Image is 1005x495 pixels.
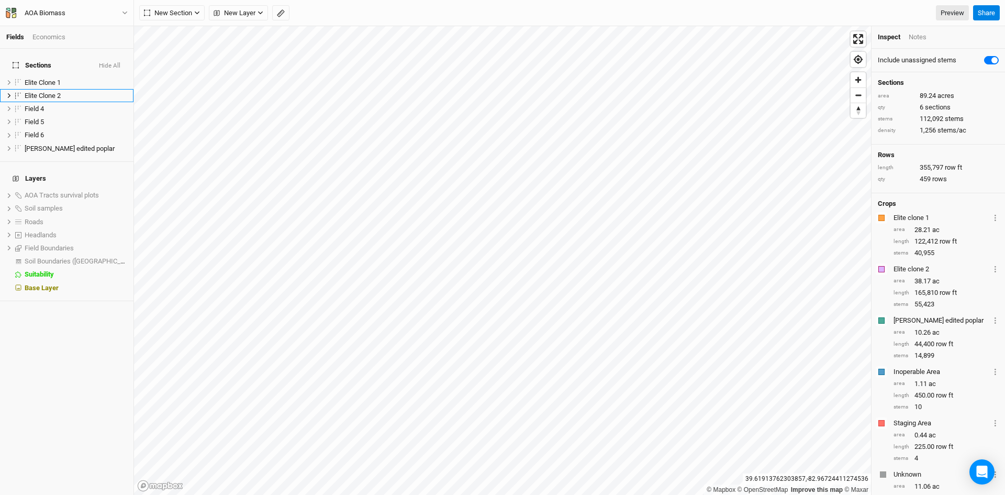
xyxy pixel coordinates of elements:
span: row ft [936,442,953,452]
span: Suitability [25,270,54,278]
div: length [894,289,909,297]
div: stems [894,249,909,257]
div: 450.00 [894,391,999,400]
button: New Section [139,5,205,21]
span: Zoom out [851,88,866,103]
span: Headlands [25,231,57,239]
div: length [894,443,909,451]
div: area [894,431,909,439]
div: Gene edited poplar [894,316,990,325]
span: acres [937,91,954,101]
button: Crop Usage [992,314,999,326]
button: New Layer [209,5,268,21]
div: Elite clone 1 [894,213,990,223]
div: Field 6 [25,131,127,139]
div: length [894,238,909,246]
button: Crop Usage [992,263,999,275]
div: area [894,277,909,285]
div: 10 [894,402,999,412]
button: Shortcut: M [272,5,289,21]
div: Elite clone 2 [894,265,990,274]
div: 6 [878,103,999,112]
div: 11.06 [894,482,999,491]
button: Zoom in [851,72,866,87]
div: 40,955 [894,248,999,258]
span: Field 4 [25,105,44,113]
div: 1.11 [894,379,999,389]
div: Economics [32,32,65,42]
div: Gene edited poplar [25,145,127,153]
a: Mapbox [707,486,735,493]
span: AOA Tracts survival plots [25,191,99,199]
div: Inoperable Area [894,367,990,377]
div: length [894,392,909,400]
div: Notes [909,32,926,42]
a: Improve this map [791,486,843,493]
div: Unknown [894,470,990,479]
div: area [894,482,909,490]
div: Roads [25,218,127,226]
span: row ft [945,163,962,172]
span: New Layer [214,8,255,18]
button: AOA Biomass [5,7,128,19]
span: Elite Clone 2 [25,92,61,100]
span: Sections [13,61,51,70]
button: Find my location [851,52,866,67]
div: area [894,328,909,336]
div: Inspect [878,32,900,42]
span: [PERSON_NAME] edited poplar [25,145,115,152]
div: Base Layer [25,284,127,292]
div: Field Boundaries [25,244,127,252]
div: Elite Clone 2 [25,92,127,100]
div: 225.00 [894,442,999,452]
div: Field 4 [25,105,127,113]
div: Staging Area [894,419,990,428]
div: Soil samples [25,204,127,213]
div: Field 5 [25,118,127,126]
span: row ft [940,237,957,246]
span: ac [932,482,940,491]
div: 122,412 [894,237,999,246]
div: 10.26 [894,328,999,337]
div: density [878,127,914,135]
div: 1,256 [878,126,999,135]
span: Field 6 [25,131,44,139]
span: New Section [144,8,192,18]
button: Crop Usage [992,366,999,378]
a: OpenStreetMap [738,486,788,493]
span: stems/ac [937,126,966,135]
div: 55,423 [894,300,999,309]
button: Enter fullscreen [851,31,866,47]
div: 14,899 [894,351,999,360]
span: Roads [25,218,43,226]
button: Hide All [98,62,121,70]
div: area [878,92,914,100]
div: Open Intercom Messenger [969,459,995,485]
a: Preview [936,5,969,21]
a: Maxar [844,486,868,493]
div: area [894,226,909,234]
span: Field 5 [25,118,44,126]
span: row ft [936,391,953,400]
button: Crop Usage [992,212,999,224]
div: qty [878,104,914,112]
span: sections [925,103,951,112]
div: 165,810 [894,288,999,298]
div: AOA Biomass [25,8,65,18]
span: ac [932,328,940,337]
button: Crop Usage [992,468,999,480]
div: stems [894,403,909,411]
button: Crop Usage [992,417,999,429]
a: Fields [6,33,24,41]
div: AOA Tracts survival plots [25,191,127,200]
h4: Layers [6,168,127,189]
h4: Crops [878,200,896,208]
div: 28.21 [894,225,999,235]
div: qty [878,175,914,183]
h4: Rows [878,151,999,159]
canvas: Map [134,26,871,495]
div: Headlands [25,231,127,239]
span: ac [929,379,936,389]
